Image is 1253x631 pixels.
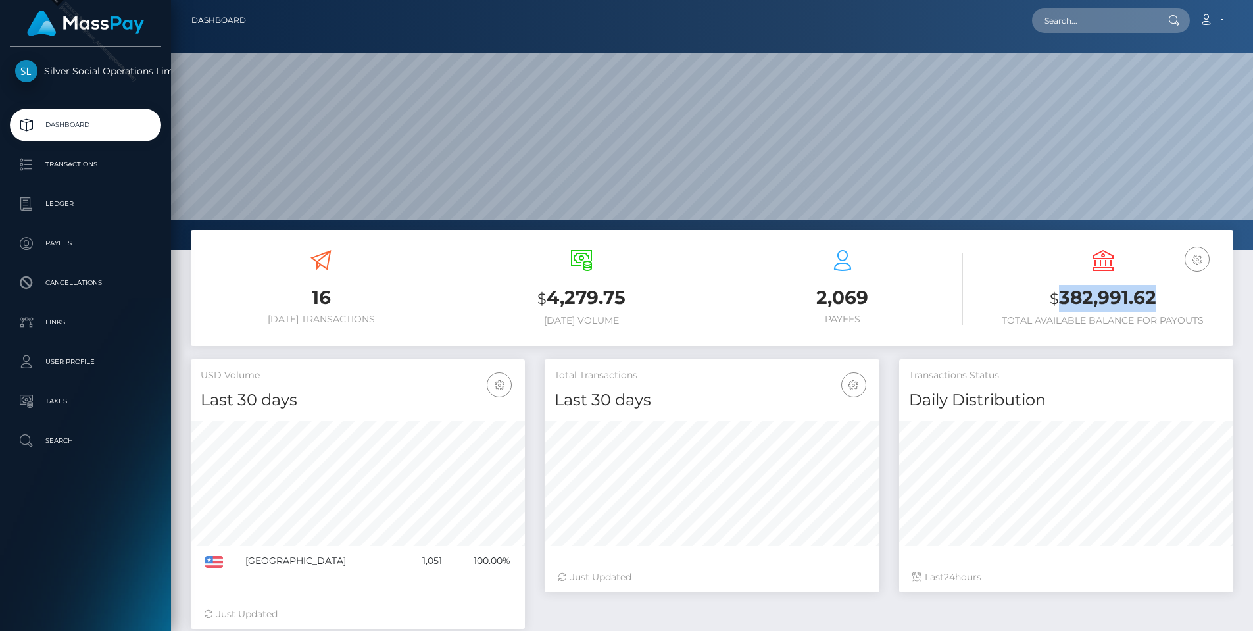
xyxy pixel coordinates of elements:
[15,60,37,82] img: Silver Social Operations Limited
[983,315,1223,326] h6: Total Available Balance for Payouts
[1032,8,1156,33] input: Search...
[10,424,161,457] a: Search
[205,556,223,568] img: US.png
[722,285,963,311] h3: 2,069
[241,546,404,576] td: [GEOGRAPHIC_DATA]
[10,227,161,260] a: Payees
[15,234,156,253] p: Payees
[461,285,702,312] h3: 4,279.75
[461,315,702,326] h6: [DATE] Volume
[191,7,246,34] a: Dashboard
[10,109,161,141] a: Dashboard
[537,290,547,308] small: $
[944,571,955,583] span: 24
[15,273,156,293] p: Cancellations
[15,313,156,332] p: Links
[201,369,515,382] h5: USD Volume
[722,314,963,325] h6: Payees
[15,431,156,451] p: Search
[10,188,161,220] a: Ledger
[10,65,161,77] span: Silver Social Operations Limited
[983,285,1223,312] h3: 382,991.62
[15,194,156,214] p: Ledger
[1050,290,1059,308] small: $
[554,369,869,382] h5: Total Transactions
[10,306,161,339] a: Links
[909,369,1223,382] h5: Transactions Status
[15,155,156,174] p: Transactions
[10,266,161,299] a: Cancellations
[27,11,144,36] img: MassPay Logo
[909,389,1223,412] h4: Daily Distribution
[204,607,512,621] div: Just Updated
[201,314,441,325] h6: [DATE] Transactions
[201,389,515,412] h4: Last 30 days
[10,345,161,378] a: User Profile
[558,570,866,584] div: Just Updated
[447,546,515,576] td: 100.00%
[10,385,161,418] a: Taxes
[201,285,441,311] h3: 16
[15,391,156,411] p: Taxes
[912,570,1220,584] div: Last hours
[15,352,156,372] p: User Profile
[10,148,161,181] a: Transactions
[554,389,869,412] h4: Last 30 days
[15,115,156,135] p: Dashboard
[404,546,447,576] td: 1,051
